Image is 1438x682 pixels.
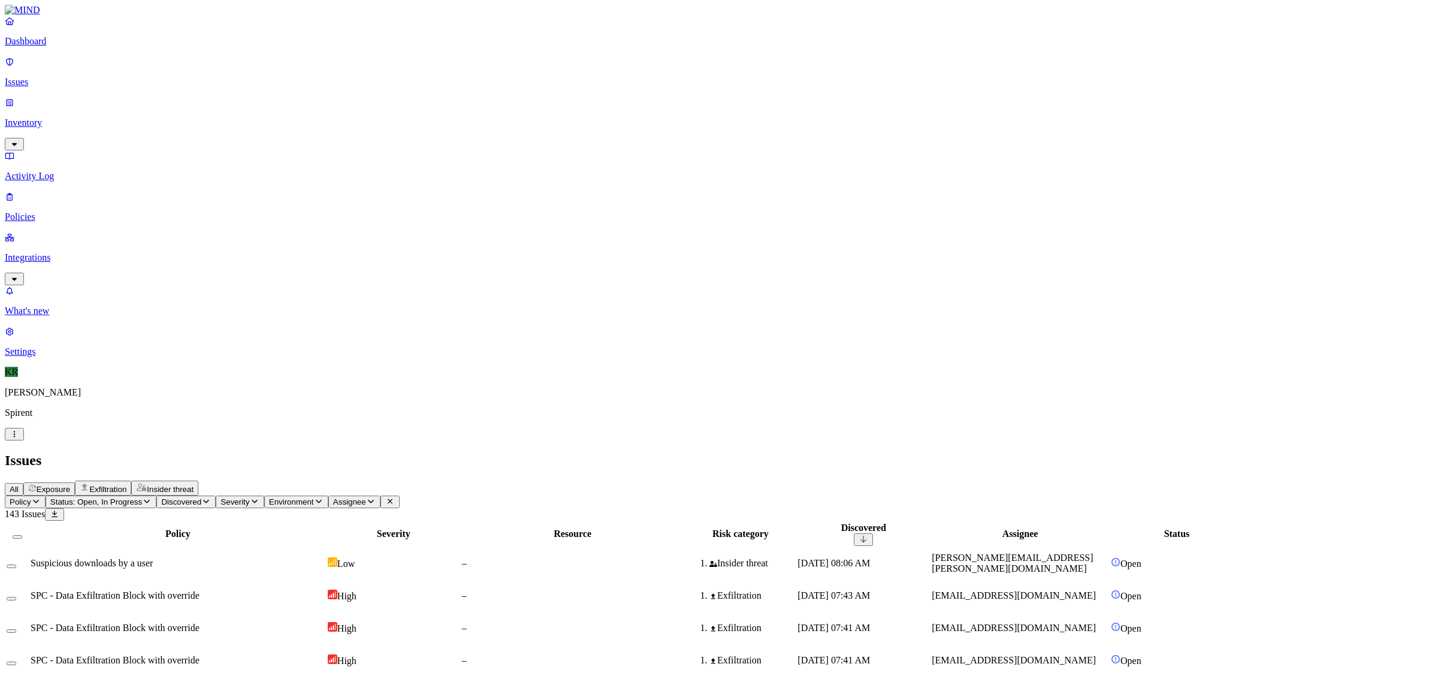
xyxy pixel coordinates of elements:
[13,535,22,539] button: Select all
[5,232,1433,283] a: Integrations
[5,191,1433,222] a: Policies
[5,346,1433,357] p: Settings
[5,150,1433,182] a: Activity Log
[337,559,355,569] span: Low
[1111,557,1120,567] img: status-open
[337,623,357,633] span: High
[932,590,1096,600] span: [EMAIL_ADDRESS][DOMAIN_NAME]
[328,557,337,567] img: severity-low
[1120,623,1141,633] span: Open
[5,212,1433,222] p: Policies
[337,656,357,666] span: High
[932,655,1096,665] span: [EMAIL_ADDRESS][DOMAIN_NAME]
[1111,590,1120,599] img: status-open
[1111,654,1120,664] img: status-open
[31,623,200,633] span: SPC - Data Exfiltration Block with override
[5,367,18,377] span: KR
[89,485,126,494] span: Exfiltration
[50,497,142,506] span: Status: Open, In Progress
[797,623,870,633] span: [DATE] 07:41 AM
[7,629,16,633] button: Select row
[5,16,1433,47] a: Dashboard
[31,529,325,539] div: Policy
[5,97,1433,149] a: Inventory
[709,623,795,633] div: Exfiltration
[7,597,16,600] button: Select row
[462,623,467,633] span: –
[462,529,684,539] div: Resource
[685,529,795,539] div: Risk category
[797,655,870,665] span: [DATE] 07:41 AM
[5,5,40,16] img: MIND
[5,306,1433,316] p: What's new
[5,326,1433,357] a: Settings
[7,662,16,665] button: Select row
[797,558,870,568] span: [DATE] 08:06 AM
[333,497,366,506] span: Assignee
[5,5,1433,16] a: MIND
[709,590,795,601] div: Exfiltration
[797,523,929,533] div: Discovered
[147,485,194,494] span: Insider threat
[37,485,70,494] span: Exposure
[709,655,795,666] div: Exfiltration
[5,408,1433,418] p: Spirent
[5,387,1433,398] p: [PERSON_NAME]
[5,56,1433,87] a: Issues
[337,591,357,601] span: High
[5,509,45,519] span: 143 Issues
[5,285,1433,316] a: What's new
[5,117,1433,128] p: Inventory
[161,497,201,506] span: Discovered
[932,553,1093,574] span: [PERSON_NAME][EMAIL_ADDRESS][PERSON_NAME][DOMAIN_NAME]
[31,655,200,665] span: SPC - Data Exfiltration Block with override
[328,529,460,539] div: Severity
[10,485,19,494] span: All
[709,558,795,569] div: Insider threat
[31,558,153,568] span: Suspicious downloads by a user
[1111,622,1120,632] img: status-open
[5,36,1433,47] p: Dashboard
[31,590,200,600] span: SPC - Data Exfiltration Block with override
[220,497,249,506] span: Severity
[1120,591,1141,601] span: Open
[269,497,314,506] span: Environment
[10,497,31,506] span: Policy
[328,654,337,664] img: severity-high
[932,623,1096,633] span: [EMAIL_ADDRESS][DOMAIN_NAME]
[932,529,1108,539] div: Assignee
[797,590,870,600] span: [DATE] 07:43 AM
[328,590,337,599] img: severity-high
[5,171,1433,182] p: Activity Log
[5,452,1433,469] h2: Issues
[7,565,16,568] button: Select row
[462,590,467,600] span: –
[5,77,1433,87] p: Issues
[1120,656,1141,666] span: Open
[462,655,467,665] span: –
[1120,559,1141,569] span: Open
[462,558,467,568] span: –
[5,252,1433,263] p: Integrations
[1111,529,1243,539] div: Status
[328,622,337,632] img: severity-high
